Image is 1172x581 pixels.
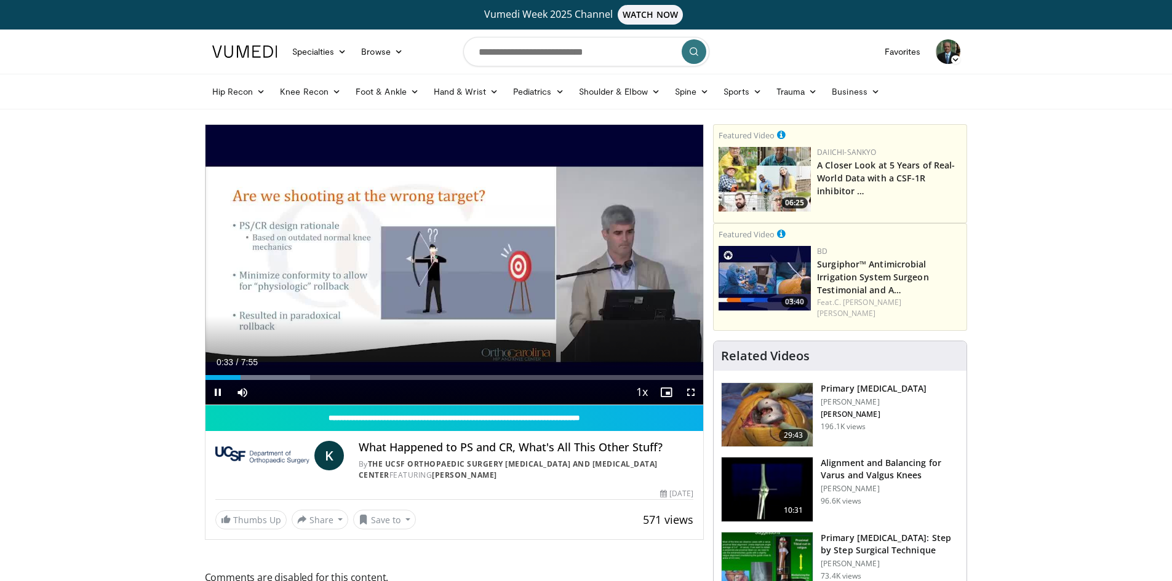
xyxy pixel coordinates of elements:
[215,510,287,529] a: Thumbs Up
[719,246,811,310] a: 03:40
[348,79,426,104] a: Foot & Ankle
[354,39,410,64] a: Browse
[212,45,277,58] img: VuMedi Logo
[668,79,716,104] a: Spine
[719,147,811,211] a: 06:25
[821,382,927,395] h3: Primary [MEDICAL_DATA]
[817,258,929,296] a: Surgiphor™ Antimicrobial Irrigation System Surgeon Testimonial and A…
[821,397,927,407] p: [PERSON_NAME]
[779,429,808,441] span: 29:43
[618,5,683,25] span: WATCH NOW
[205,375,704,380] div: Progress Bar
[817,246,827,256] a: BD
[817,159,955,197] a: A Closer Look at 5 Years of Real-World Data with a CSF-1R inhibitor …
[721,349,810,363] h4: Related Videos
[817,297,962,319] div: Feat.
[821,409,927,419] p: [PERSON_NAME]
[230,380,255,405] button: Mute
[506,79,572,104] a: Pediatrics
[205,125,704,405] video-js: Video Player
[359,459,658,480] a: The UCSF Orthopaedic Surgery [MEDICAL_DATA] and [MEDICAL_DATA] Center
[241,357,258,367] span: 7:55
[660,488,693,499] div: [DATE]
[721,382,959,448] a: 29:43 Primary [MEDICAL_DATA] [PERSON_NAME] [PERSON_NAME] 196.1K views
[629,380,654,405] button: Playback Rate
[719,246,811,310] img: 70422da6-974a-44ac-bf9d-78c82a89d891.150x105_q85_crop-smart_upscale.jpg
[781,197,808,208] span: 06:25
[817,147,876,157] a: Daiichi-Sankyo
[654,380,679,405] button: Enable picture-in-picture mode
[716,79,769,104] a: Sports
[214,5,959,25] a: Vumedi Week 2025 ChannelWATCH NOW
[215,441,309,470] img: The UCSF Orthopaedic Surgery Arthritis and Joint Replacement Center
[821,496,861,506] p: 96.6K views
[679,380,703,405] button: Fullscreen
[205,79,273,104] a: Hip Recon
[769,79,825,104] a: Trauma
[821,457,959,481] h3: Alignment and Balancing for Varus and Valgus Knees
[821,559,959,569] p: [PERSON_NAME]
[817,297,901,318] a: C. [PERSON_NAME] [PERSON_NAME]
[236,357,239,367] span: /
[779,504,808,516] span: 10:31
[353,510,416,529] button: Save to
[719,130,775,141] small: Featured Video
[936,39,960,64] img: Avatar
[463,37,709,66] input: Search topics, interventions
[781,296,808,307] span: 03:40
[719,147,811,211] img: 93c22cae-14d1-47f0-9e4a-a244e824b022.png.150x105_q85_crop-smart_upscale.jpg
[432,470,497,480] a: [PERSON_NAME]
[273,79,348,104] a: Knee Recon
[314,441,344,470] a: K
[821,484,959,494] p: [PERSON_NAME]
[824,79,887,104] a: Business
[821,422,866,432] p: 196.1K views
[719,229,775,240] small: Featured Video
[205,380,230,405] button: Pause
[359,459,693,481] div: By FEATURING
[722,383,813,447] img: 297061_3.png.150x105_q85_crop-smart_upscale.jpg
[426,79,506,104] a: Hand & Wrist
[217,357,233,367] span: 0:33
[359,441,693,454] h4: What Happened to PS and CR, What's All This Other Stuff?
[643,512,693,527] span: 571 views
[821,571,861,581] p: 73.4K views
[877,39,928,64] a: Favorites
[821,532,959,556] h3: Primary [MEDICAL_DATA]: Step by Step Surgical Technique
[285,39,354,64] a: Specialties
[292,510,349,529] button: Share
[722,457,813,521] img: 38523_0000_3.png.150x105_q85_crop-smart_upscale.jpg
[721,457,959,522] a: 10:31 Alignment and Balancing for Varus and Valgus Knees [PERSON_NAME] 96.6K views
[572,79,668,104] a: Shoulder & Elbow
